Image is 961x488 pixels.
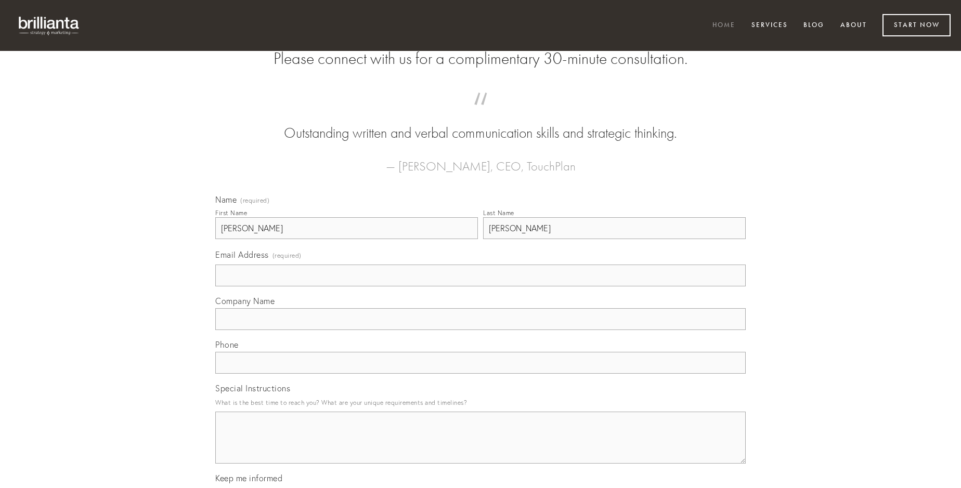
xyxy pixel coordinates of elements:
[483,209,514,217] div: Last Name
[215,473,282,483] span: Keep me informed
[215,339,239,350] span: Phone
[240,197,269,204] span: (required)
[232,143,729,177] figcaption: — [PERSON_NAME], CEO, TouchPlan
[215,296,275,306] span: Company Name
[706,17,742,34] a: Home
[272,248,302,262] span: (required)
[215,49,746,69] h2: Please connect with us for a complimentary 30-minute consultation.
[834,17,874,34] a: About
[215,249,269,260] span: Email Address
[232,103,729,143] blockquote: Outstanding written and verbal communication skills and strategic thinking.
[215,209,247,217] div: First Name
[215,395,746,410] p: What is the best time to reach you? What are your unique requirements and timelines?
[10,10,88,41] img: brillianta - research, strategy, marketing
[797,17,831,34] a: Blog
[215,194,237,205] span: Name
[232,103,729,123] span: “
[745,17,795,34] a: Services
[215,383,290,393] span: Special Instructions
[882,14,951,36] a: Start Now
